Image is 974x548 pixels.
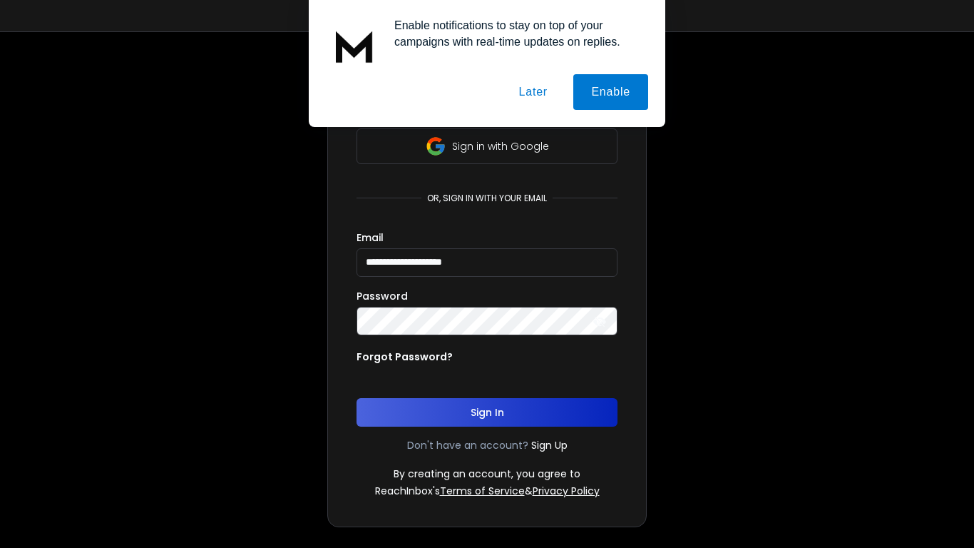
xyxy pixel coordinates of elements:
[357,350,453,364] p: Forgot Password?
[531,438,568,452] a: Sign Up
[357,398,617,427] button: Sign In
[501,74,565,110] button: Later
[573,74,648,110] button: Enable
[394,467,580,481] p: By creating an account, you agree to
[440,484,525,498] a: Terms of Service
[533,484,600,498] a: Privacy Policy
[452,139,549,153] p: Sign in with Google
[357,291,408,301] label: Password
[375,484,600,498] p: ReachInbox's &
[407,438,528,452] p: Don't have an account?
[383,17,648,50] div: Enable notifications to stay on top of your campaigns with real-time updates on replies.
[357,233,384,243] label: Email
[421,193,553,204] p: or, sign in with your email
[326,17,383,74] img: notification icon
[357,128,617,164] button: Sign in with Google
